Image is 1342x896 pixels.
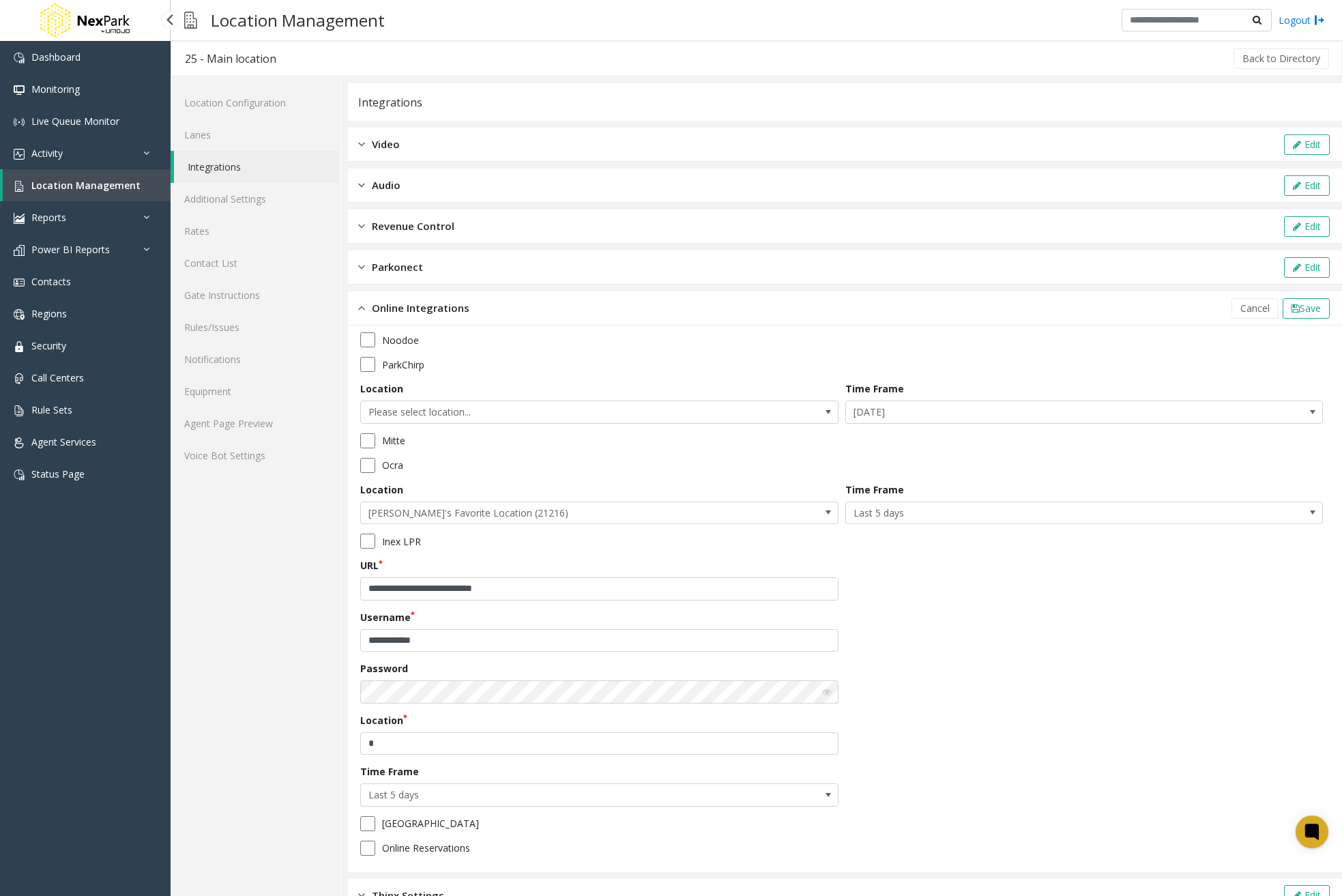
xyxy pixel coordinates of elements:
[358,93,422,111] div: Integrations
[14,181,25,192] img: 'icon'
[31,243,110,256] span: Power BI Reports
[382,458,403,472] label: Ocra
[361,401,742,423] span: Please select location...
[31,50,81,63] span: Dashboard
[171,119,340,151] a: Lanes
[14,149,25,160] img: 'icon'
[358,177,365,193] img: closed
[14,373,25,384] img: 'icon'
[171,375,340,407] a: Equipment
[382,433,405,448] label: Mitte
[1234,48,1329,69] button: Back to Directory
[14,213,25,224] img: 'icon'
[171,247,340,279] a: Contact List
[1284,134,1330,155] button: Edit
[171,87,340,119] a: Location Configuration
[204,3,392,37] h3: Location Management
[845,381,904,396] label: Time Frame
[382,841,470,855] label: Online Reservations
[846,401,1227,423] span: [DATE]
[1284,257,1330,278] button: Edit
[185,50,276,68] div: 25 - Main location
[14,341,25,352] img: 'icon'
[3,169,171,201] a: Location Management
[14,277,25,288] img: 'icon'
[184,3,197,37] img: pageIcon
[360,558,383,573] label: URL
[31,275,71,288] span: Contacts
[31,339,66,352] span: Security
[372,177,400,193] span: Audio
[171,343,340,375] a: Notifications
[14,405,25,416] img: 'icon'
[31,115,119,128] span: Live Queue Monitor
[1279,13,1325,27] a: Logout
[846,502,1227,524] span: Last 5 days
[31,147,63,160] span: Activity
[382,358,424,372] label: ParkChirp
[14,53,25,63] img: 'icon'
[358,259,365,275] img: closed
[174,151,340,183] a: Integrations
[171,279,340,311] a: Gate Instructions
[1314,13,1325,27] img: logout
[171,215,340,247] a: Rates
[31,467,85,480] span: Status Page
[1300,302,1321,315] span: Save
[361,784,742,806] span: Last 5 days
[171,311,340,343] a: Rules/Issues
[360,661,408,676] label: Password
[31,307,67,320] span: Regions
[14,437,25,448] img: 'icon'
[1231,298,1279,319] button: Cancel
[372,218,454,234] span: Revenue Control
[372,300,469,316] span: Online Integrations
[14,309,25,320] img: 'icon'
[14,245,25,256] img: 'icon'
[372,259,423,275] span: Parkonect
[31,211,66,224] span: Reports
[1240,302,1270,315] span: Cancel
[360,381,403,396] label: Location
[382,534,421,549] label: Inex LPR
[1284,175,1330,196] button: Edit
[360,713,407,727] label: Location
[360,610,415,624] label: Username
[31,435,96,448] span: Agent Services
[171,183,340,215] a: Additional Settings
[382,333,419,347] label: Noodoe
[361,502,742,524] span: [PERSON_NAME]'s Favorite Location (21216)
[14,85,25,96] img: 'icon'
[31,371,84,384] span: Call Centers
[14,117,25,128] img: 'icon'
[360,482,403,497] label: Location
[382,816,479,830] label: [GEOGRAPHIC_DATA]
[845,482,904,497] label: Time Frame
[358,300,365,316] img: opened
[1283,298,1330,319] button: Save
[358,136,365,152] img: closed
[171,407,340,439] a: Agent Page Preview
[360,764,419,779] label: Time Frame
[31,403,72,416] span: Rule Sets
[360,401,838,424] span: NO DATA FOUND
[171,439,340,472] a: Voice Bot Settings
[31,83,80,96] span: Monitoring
[358,218,365,234] img: closed
[31,179,141,192] span: Location Management
[372,136,400,152] span: Video
[1284,216,1330,237] button: Edit
[14,469,25,480] img: 'icon'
